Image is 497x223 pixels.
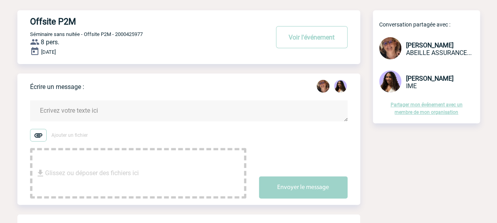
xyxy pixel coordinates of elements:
[41,49,56,55] span: [DATE]
[41,38,59,46] span: 8 pers.
[406,82,417,90] span: IME
[317,80,329,94] div: Béatrice COPPENS
[51,132,88,138] span: Ajouter un fichier
[36,168,45,178] img: file_download.svg
[391,102,463,115] a: Partager mon événement avec un membre de mon organisation
[334,80,347,93] img: 131234-0.jpg
[406,49,472,57] span: ABEILLE ASSURANCES HOLDING
[379,70,401,93] img: 131234-0.jpg
[45,153,139,193] span: Glissez ou déposer des fichiers ici
[406,75,454,82] span: [PERSON_NAME]
[30,31,143,37] span: Séminaire sans nuitée - Offsite P2M - 2000425977
[379,21,480,28] p: Conversation partagée avec :
[276,26,348,48] button: Voir l'événement
[317,80,329,93] img: 128244-0.jpg
[379,37,401,59] img: 128244-0.jpg
[30,17,246,26] h4: Offsite P2M
[259,176,348,198] button: Envoyer le message
[30,83,84,91] p: Écrire un message :
[406,42,454,49] span: [PERSON_NAME]
[334,80,347,94] div: Jessica NETO BOGALHO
